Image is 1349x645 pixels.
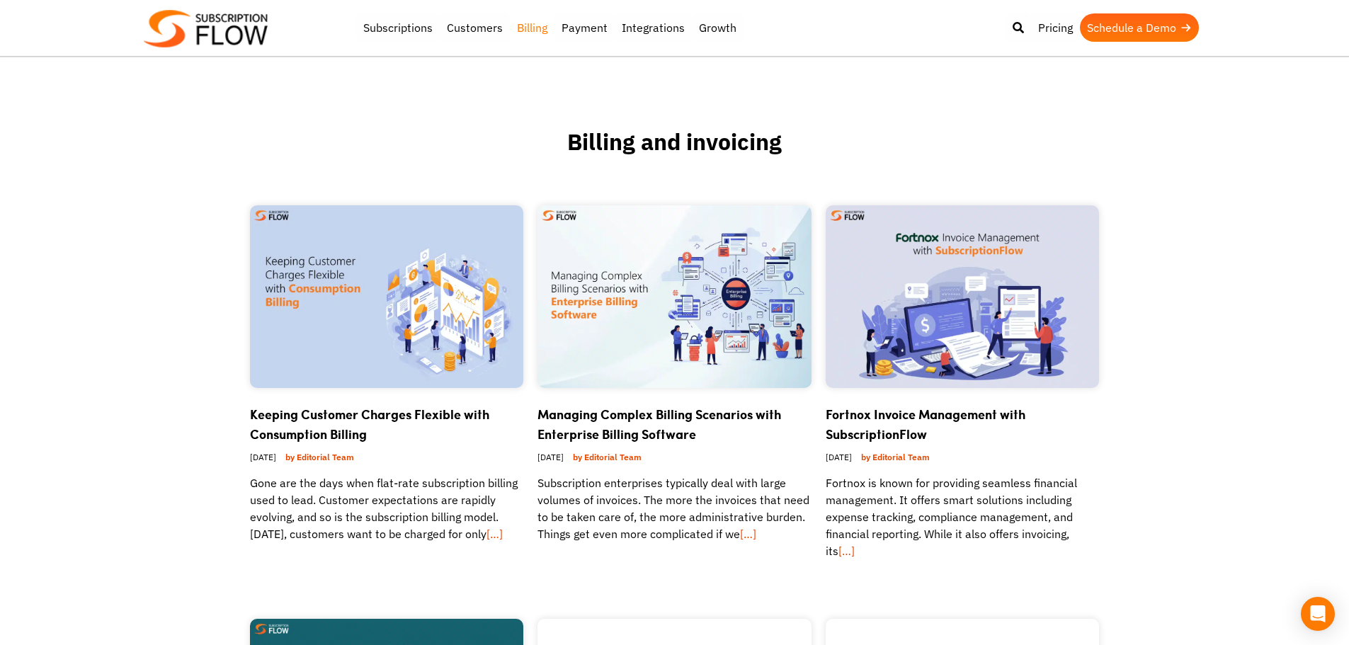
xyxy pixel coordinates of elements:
[250,127,1100,191] h1: Billing and invoicing
[615,13,692,42] a: Integrations
[855,448,935,466] a: by Editorial Team
[1031,13,1080,42] a: Pricing
[250,205,524,388] img: consumption billing
[826,205,1100,388] img: fortnox invoice management
[537,205,812,388] img: Enterprise Billing Software
[554,13,615,42] a: Payment
[280,448,360,466] a: by Editorial Team
[144,10,268,47] img: Subscriptionflow
[486,527,503,541] a: […]
[1301,597,1335,631] div: Open Intercom Messenger
[250,405,489,443] a: Keeping Customer Charges Flexible with Consumption Billing
[826,444,1100,474] div: [DATE]
[440,13,510,42] a: Customers
[537,444,812,474] div: [DATE]
[1080,13,1199,42] a: Schedule a Demo
[826,474,1100,559] p: Fortnox is known for providing seamless financial management. It offers smart solutions including...
[537,474,812,542] p: Subscription enterprises typically deal with large volumes of invoices. The more the invoices tha...
[567,448,647,466] a: by Editorial Team
[356,13,440,42] a: Subscriptions
[838,544,855,558] a: […]
[740,527,756,541] a: […]
[250,444,524,474] div: [DATE]
[250,474,524,542] p: Gone are the days when flat-rate subscription billing used to lead. Customer expectations are rap...
[537,405,781,443] a: Managing Complex Billing Scenarios with Enterprise Billing Software
[692,13,744,42] a: Growth
[826,405,1025,443] a: Fortnox Invoice Management with SubscriptionFlow
[510,13,554,42] a: Billing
